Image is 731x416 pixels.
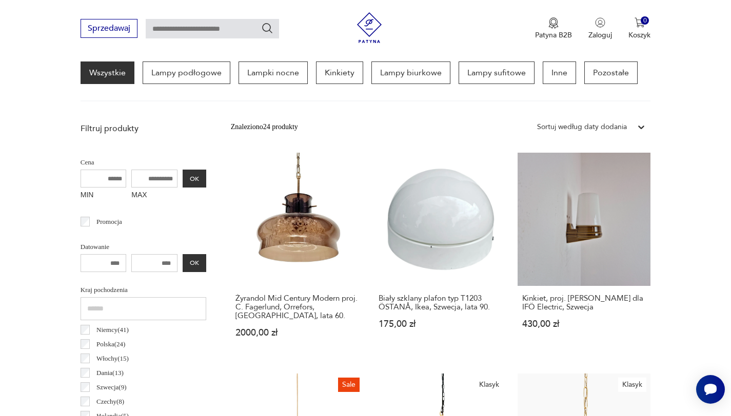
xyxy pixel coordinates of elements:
p: Dania ( 13 ) [96,367,124,379]
p: Polska ( 24 ) [96,339,125,350]
a: Kinkiety [316,61,363,84]
a: Żyrandol Mid Century Modern proj. C. Fagerlund, Orrefors, Szwecja, lata 60.Żyrandol Mid Century M... [231,153,364,357]
a: Inne [543,61,576,84]
button: Szukaj [261,22,273,34]
button: OK [183,254,206,272]
p: Włochy ( 15 ) [96,353,129,364]
a: Wszystkie [81,61,134,84]
button: 0Koszyk [628,17,650,40]
iframe: Smartsupp widget button [696,375,725,404]
img: Ikona medalu [548,17,559,29]
a: Lampy podłogowe [143,61,230,84]
button: Sprzedawaj [81,19,137,38]
p: Niemcy ( 41 ) [96,324,129,336]
h3: Żyrandol Mid Century Modern proj. C. Fagerlund, Orrefors, [GEOGRAPHIC_DATA], lata 60. [235,294,360,320]
p: Szwecja ( 9 ) [96,382,127,393]
button: OK [183,170,206,188]
div: Sortuj według daty dodania [537,121,627,133]
h3: Biały szklany plafon typ T1203 ÖSTANÅ, Ikea, Szwecja, lata 90. [379,294,503,311]
img: Patyna - sklep z meblami i dekoracjami vintage [354,12,385,43]
img: Ikona koszyka [635,17,645,28]
h3: Kinkiet, proj. [PERSON_NAME] dla IFÖ Electric, Szwecja [522,294,646,311]
a: Biały szklany plafon typ T1203 ÖSTANÅ, Ikea, Szwecja, lata 90.Biały szklany plafon typ T1203 ÖSTA... [374,153,507,357]
p: Filtruj produkty [81,123,206,134]
a: Ikona medaluPatyna B2B [535,17,572,40]
img: Ikonka użytkownika [595,17,605,28]
a: Lampki nocne [239,61,308,84]
button: Zaloguj [588,17,612,40]
a: Pozostałe [584,61,638,84]
p: Kraj pochodzenia [81,284,206,296]
label: MAX [131,188,177,204]
p: 2000,00 zł [235,328,360,337]
a: Kinkiet, proj. S. Bernadotte dla IFÖ Electric, SzwecjaKinkiet, proj. [PERSON_NAME] dla IFÖ Electr... [518,153,651,357]
p: Patyna B2B [535,30,572,40]
p: Cena [81,157,206,168]
p: Zaloguj [588,30,612,40]
p: Koszyk [628,30,650,40]
a: Lampy sufitowe [459,61,535,84]
label: MIN [81,188,127,204]
button: Patyna B2B [535,17,572,40]
p: Czechy ( 8 ) [96,396,124,407]
a: Sprzedawaj [81,26,137,33]
p: Promocja [96,216,122,227]
div: Znaleziono 24 produkty [231,121,298,133]
p: 430,00 zł [522,320,646,328]
div: 0 [641,16,649,25]
p: 175,00 zł [379,320,503,328]
a: Lampy biurkowe [371,61,450,84]
p: Datowanie [81,241,206,253]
